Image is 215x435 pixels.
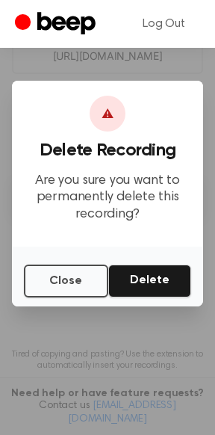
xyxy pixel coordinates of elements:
a: Beep [15,10,99,39]
button: Delete [108,265,191,297]
div: ⚠ [90,96,125,132]
p: Are you sure you want to permanently delete this recording? [24,173,191,223]
button: Close [24,265,108,297]
a: Log Out [128,6,200,42]
h3: Delete Recording [24,141,191,161]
